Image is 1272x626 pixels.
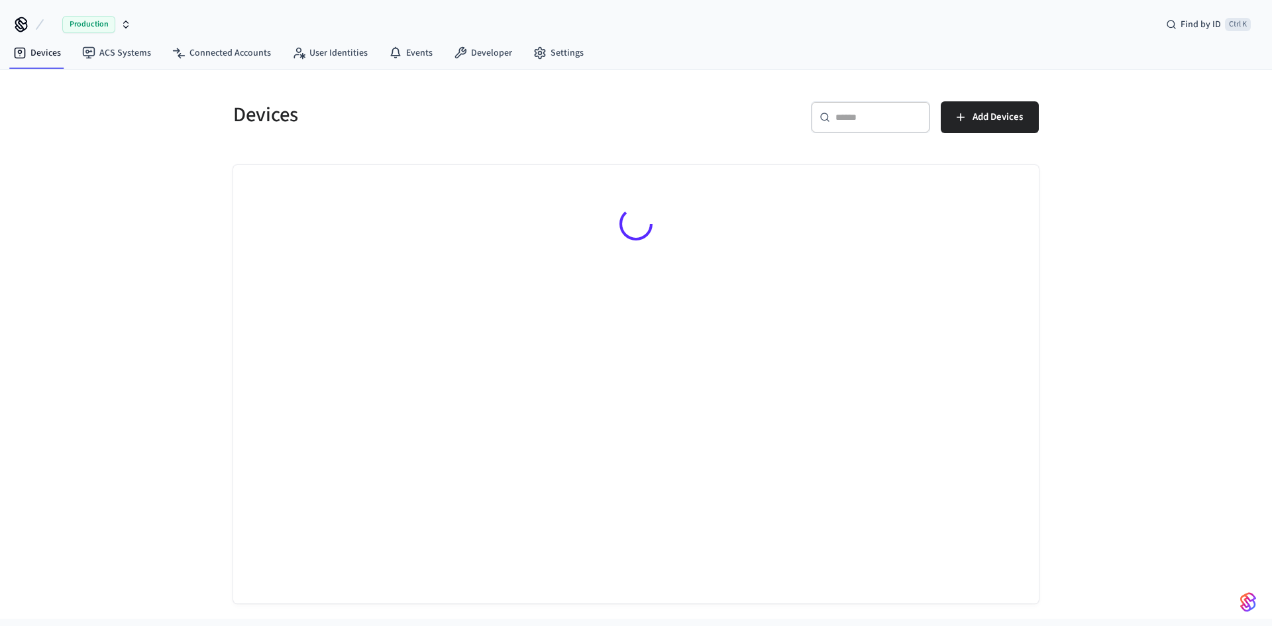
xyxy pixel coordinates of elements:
[282,41,378,65] a: User Identities
[72,41,162,65] a: ACS Systems
[3,41,72,65] a: Devices
[1240,592,1256,613] img: SeamLogoGradient.69752ec5.svg
[62,16,115,33] span: Production
[233,101,628,129] h5: Devices
[443,41,523,65] a: Developer
[1155,13,1261,36] div: Find by IDCtrl K
[162,41,282,65] a: Connected Accounts
[1181,18,1221,31] span: Find by ID
[1225,18,1251,31] span: Ctrl K
[523,41,594,65] a: Settings
[973,109,1023,126] span: Add Devices
[378,41,443,65] a: Events
[941,101,1039,133] button: Add Devices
